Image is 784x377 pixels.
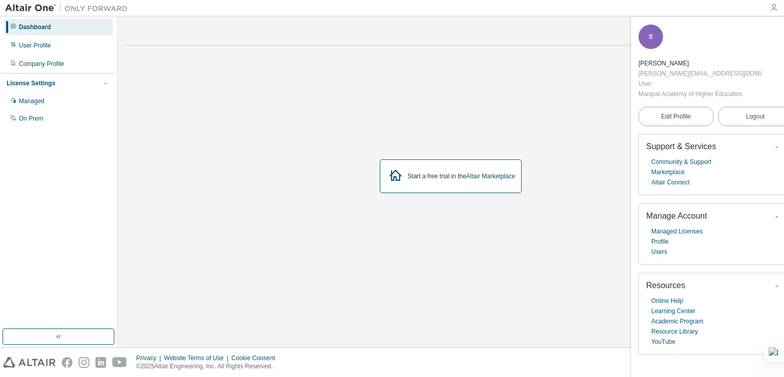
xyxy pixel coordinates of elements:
div: Privacy [136,354,164,362]
p: © 2025 Altair Engineering, Inc. All Rights Reserved. [136,362,281,371]
a: Learning Center [651,306,695,316]
div: Cookie Consent [231,354,281,362]
a: Profile [651,237,669,247]
img: altair_logo.svg [3,357,56,368]
a: Online Help [651,296,683,306]
div: License Settings [7,79,55,87]
span: Resources [646,281,685,290]
a: Altair Connect [651,177,690,187]
span: Support & Services [646,142,716,151]
div: Start a free trial in the [408,172,516,180]
div: On Prem [19,114,43,123]
div: Dashboard [19,23,51,31]
div: Website Terms of Use [164,354,231,362]
div: User [639,79,762,89]
a: Managed Licenses [651,226,703,237]
img: linkedin.svg [95,357,106,368]
div: User Profile [19,41,51,50]
span: Logout [746,111,765,122]
a: Altair Marketplace [466,173,515,180]
a: YouTube [651,337,675,347]
a: Community & Support [651,157,711,167]
a: Marketplace [651,167,684,177]
a: Resource Library [651,326,698,337]
span: S [649,33,653,40]
div: Manipal Academy of Higher Education [639,89,762,99]
a: Users [651,247,667,257]
span: Edit Profile [661,112,691,121]
a: Academic Program [651,316,703,326]
a: Edit Profile [639,107,714,126]
img: facebook.svg [62,357,72,368]
img: Altair One [5,3,133,13]
div: [PERSON_NAME][EMAIL_ADDRESS][DOMAIN_NAME] [639,68,762,79]
img: youtube.svg [112,357,127,368]
div: Srikrishna Naganathan [639,58,762,68]
div: Company Profile [19,60,64,68]
span: Manage Account [646,211,707,220]
div: Managed [19,97,44,105]
img: instagram.svg [79,357,89,368]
